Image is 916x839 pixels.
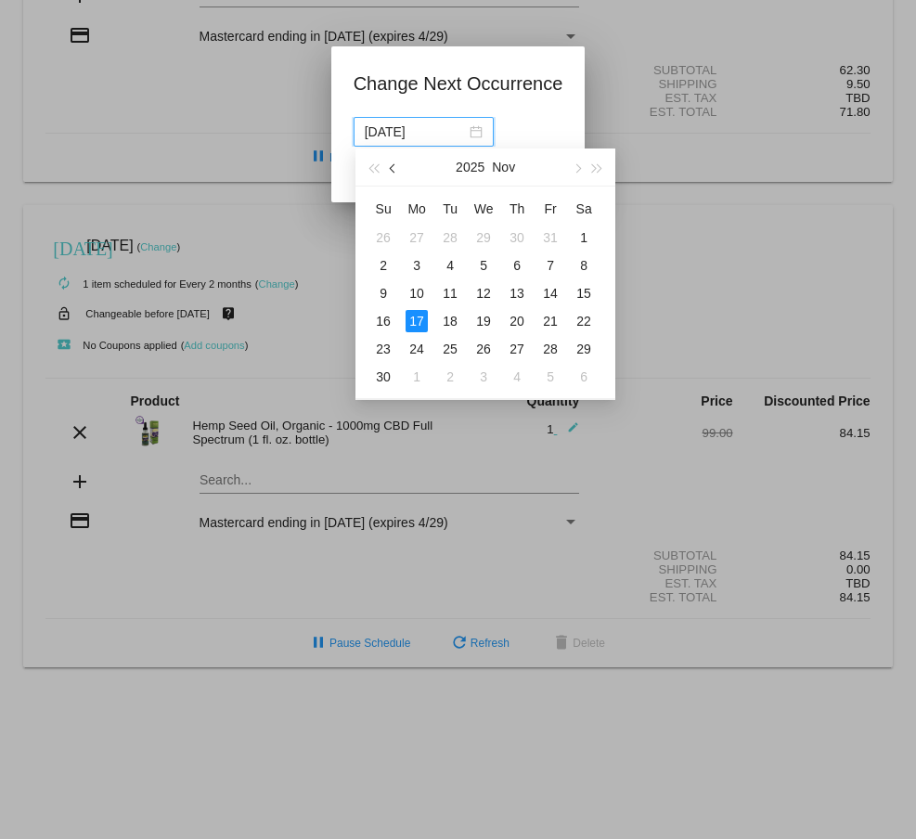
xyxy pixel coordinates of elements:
div: 30 [372,366,394,388]
div: 4 [506,366,528,388]
th: Wed [467,194,500,224]
div: 9 [372,282,394,304]
td: 11/26/2025 [467,335,500,363]
td: 10/26/2025 [367,224,400,252]
td: 11/19/2025 [467,307,500,335]
td: 12/3/2025 [467,363,500,391]
td: 11/16/2025 [367,307,400,335]
div: 20 [506,310,528,332]
input: Select date [365,122,466,142]
div: 19 [472,310,495,332]
div: 28 [439,226,461,249]
td: 11/14/2025 [534,279,567,307]
button: 2025 [456,148,484,186]
td: 11/11/2025 [433,279,467,307]
td: 11/8/2025 [567,252,600,279]
button: Update [354,158,435,191]
td: 10/27/2025 [400,224,433,252]
div: 26 [472,338,495,360]
div: 27 [506,338,528,360]
td: 11/4/2025 [433,252,467,279]
div: 6 [573,366,595,388]
td: 11/18/2025 [433,307,467,335]
div: 25 [439,338,461,360]
div: 3 [472,366,495,388]
div: 17 [406,310,428,332]
th: Tue [433,194,467,224]
div: 4 [439,254,461,277]
td: 11/6/2025 [500,252,534,279]
div: 30 [506,226,528,249]
div: 18 [439,310,461,332]
td: 11/29/2025 [567,335,600,363]
div: 1 [406,366,428,388]
th: Sun [367,194,400,224]
td: 11/10/2025 [400,279,433,307]
td: 11/21/2025 [534,307,567,335]
td: 11/7/2025 [534,252,567,279]
div: 11 [439,282,461,304]
div: 21 [539,310,561,332]
div: 8 [573,254,595,277]
div: 27 [406,226,428,249]
td: 11/5/2025 [467,252,500,279]
th: Mon [400,194,433,224]
div: 15 [573,282,595,304]
td: 12/2/2025 [433,363,467,391]
td: 12/6/2025 [567,363,600,391]
div: 10 [406,282,428,304]
div: 2 [372,254,394,277]
td: 11/3/2025 [400,252,433,279]
td: 11/20/2025 [500,307,534,335]
td: 12/4/2025 [500,363,534,391]
div: 6 [506,254,528,277]
td: 11/22/2025 [567,307,600,335]
button: Next month (PageDown) [566,148,587,186]
td: 11/30/2025 [367,363,400,391]
div: 5 [539,366,561,388]
div: 28 [539,338,561,360]
div: 29 [573,338,595,360]
div: 29 [472,226,495,249]
div: 14 [539,282,561,304]
td: 11/24/2025 [400,335,433,363]
td: 11/28/2025 [534,335,567,363]
div: 16 [372,310,394,332]
div: 1 [573,226,595,249]
div: 2 [439,366,461,388]
button: Next year (Control + right) [587,148,608,186]
td: 12/5/2025 [534,363,567,391]
td: 11/17/2025 [400,307,433,335]
td: 10/29/2025 [467,224,500,252]
div: 31 [539,226,561,249]
div: 24 [406,338,428,360]
button: Last year (Control + left) [363,148,383,186]
td: 11/12/2025 [467,279,500,307]
div: 12 [472,282,495,304]
th: Sat [567,194,600,224]
td: 12/1/2025 [400,363,433,391]
td: 11/1/2025 [567,224,600,252]
td: 10/31/2025 [534,224,567,252]
td: 11/23/2025 [367,335,400,363]
td: 10/28/2025 [433,224,467,252]
td: 10/30/2025 [500,224,534,252]
td: 11/9/2025 [367,279,400,307]
td: 11/2/2025 [367,252,400,279]
div: 23 [372,338,394,360]
td: 11/13/2025 [500,279,534,307]
div: 22 [573,310,595,332]
td: 11/27/2025 [500,335,534,363]
h1: Change Next Occurrence [354,69,563,98]
div: 3 [406,254,428,277]
div: 13 [506,282,528,304]
th: Thu [500,194,534,224]
td: 11/15/2025 [567,279,600,307]
div: 26 [372,226,394,249]
div: 7 [539,254,561,277]
td: 11/25/2025 [433,335,467,363]
button: Previous month (PageUp) [384,148,405,186]
div: 5 [472,254,495,277]
th: Fri [534,194,567,224]
button: Nov [492,148,515,186]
